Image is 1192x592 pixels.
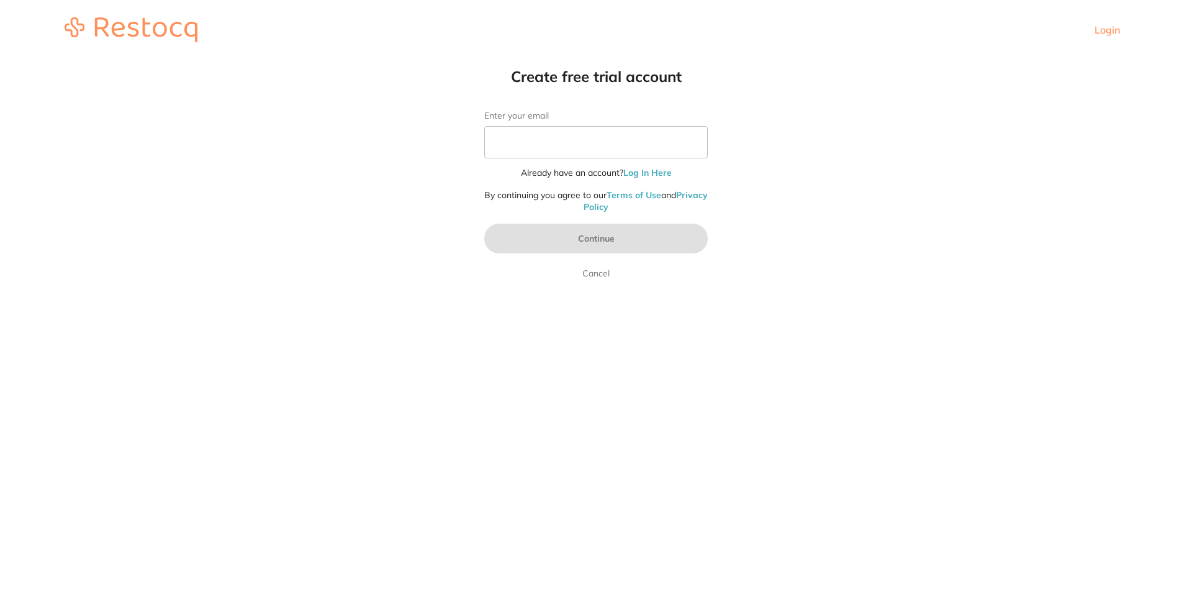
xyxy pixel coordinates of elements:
[623,167,672,178] a: Log In Here
[484,189,708,214] p: By continuing you agree to our and
[484,167,708,180] p: Already have an account?
[65,17,197,42] img: restocq_logo.svg
[484,111,708,121] label: Enter your email
[459,67,733,86] h1: Create free trial account
[580,266,612,281] a: Cancel
[607,189,661,201] a: Terms of Use
[584,189,708,213] a: Privacy Policy
[484,224,708,253] button: Continue
[1095,24,1120,36] a: Login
